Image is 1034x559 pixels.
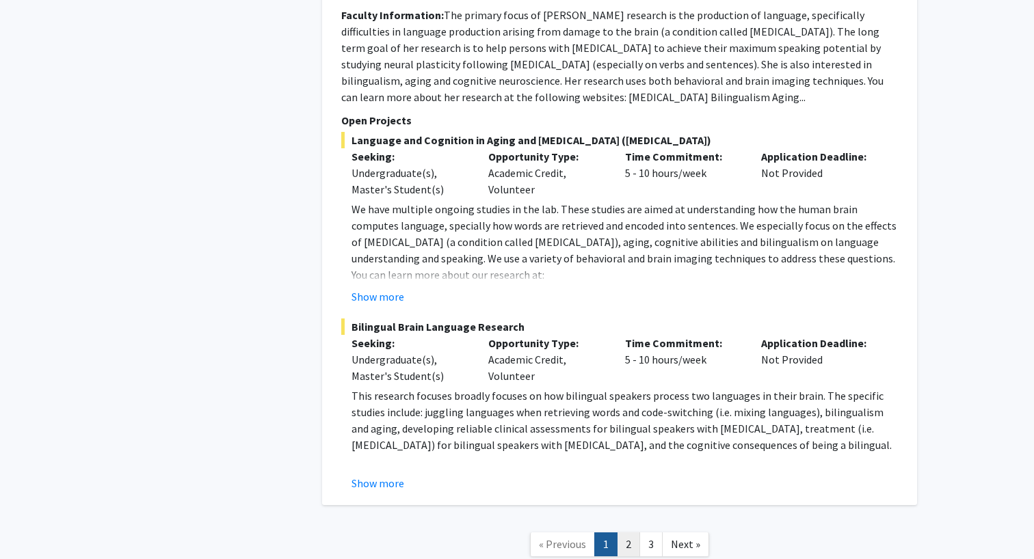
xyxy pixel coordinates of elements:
[341,132,898,148] span: Language and Cognition in Aging and [MEDICAL_DATA] ([MEDICAL_DATA])
[352,148,468,165] p: Seeking:
[488,148,605,165] p: Opportunity Type:
[761,335,877,351] p: Application Deadline:
[352,335,468,351] p: Seeking:
[352,475,404,491] button: Show more
[352,165,468,197] div: Undergraduate(s), Master's Student(s)
[478,148,615,197] div: Academic Credit, Volunteer
[341,8,444,22] b: Faculty Information:
[594,532,618,556] a: 1
[539,537,586,551] span: « Previous
[662,532,709,556] a: Next
[352,288,404,305] button: Show more
[751,148,888,197] div: Not Provided
[615,148,752,197] div: 5 - 10 hours/week
[761,148,877,165] p: Application Deadline:
[352,351,468,384] div: Undergraduate(s), Master's Student(s)
[639,532,663,556] a: 3
[617,532,640,556] a: 2
[671,537,700,551] span: Next »
[341,112,898,128] p: Open Projects
[530,532,595,556] a: Previous Page
[625,148,741,165] p: Time Commitment:
[341,8,884,104] fg-read-more: The primary focus of [PERSON_NAME] research is the production of language, specifically difficult...
[488,335,605,351] p: Opportunity Type:
[10,497,58,549] iframe: Chat
[352,387,898,453] p: This research focuses broadly focuses on how bilingual speakers process two languages in their br...
[478,335,615,384] div: Academic Credit, Volunteer
[352,267,898,283] p: You can learn more about our research at:
[341,318,898,335] span: Bilingual Brain Language Research
[625,335,741,351] p: Time Commitment:
[615,335,752,384] div: 5 - 10 hours/week
[751,335,888,384] div: Not Provided
[352,201,898,267] p: We have multiple ongoing studies in the lab. These studies are aimed at understanding how the hum...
